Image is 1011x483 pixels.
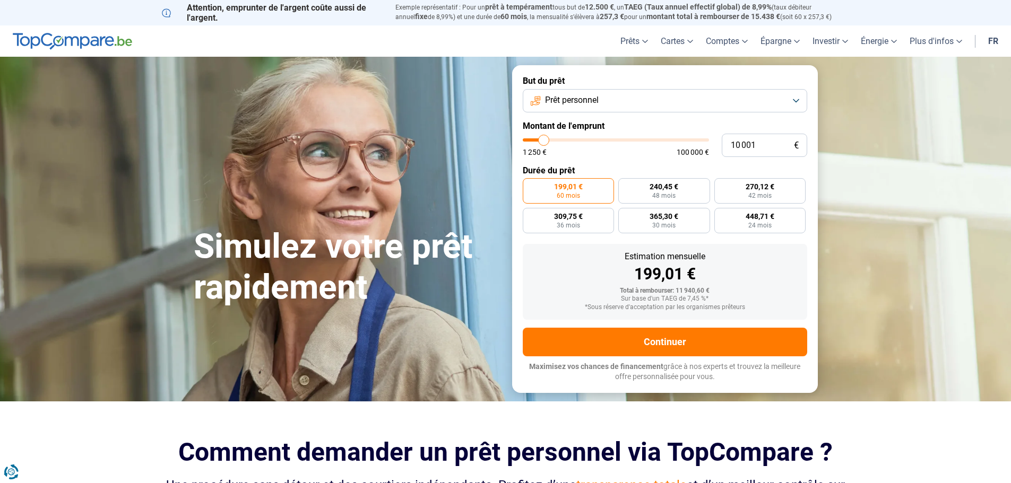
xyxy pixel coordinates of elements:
[854,25,903,57] a: Énergie
[748,192,772,199] span: 42 mois
[699,25,754,57] a: Comptes
[614,25,654,57] a: Prêts
[545,94,599,106] span: Prêt personnel
[194,226,499,308] h1: Simulez votre prêt rapidement
[982,25,1005,57] a: fr
[531,295,799,303] div: Sur base d'un TAEG de 7,45 %*
[806,25,854,57] a: Investir
[531,266,799,282] div: 199,01 €
[557,222,580,229] span: 36 mois
[523,89,807,112] button: Prêt personnel
[646,12,780,21] span: montant total à rembourser de 15.438 €
[554,213,583,220] span: 309,75 €
[523,148,547,156] span: 1 250 €
[650,183,678,190] span: 240,45 €
[415,12,428,21] span: fixe
[13,33,132,50] img: TopCompare
[523,362,807,382] p: grâce à nos experts et trouvez la meilleure offre personnalisée pour vous.
[531,252,799,261] div: Estimation mensuelle
[523,328,807,356] button: Continuer
[585,3,614,11] span: 12.500 €
[748,222,772,229] span: 24 mois
[529,362,663,371] span: Maximisez vos chances de financement
[554,183,583,190] span: 199,01 €
[600,12,624,21] span: 257,3 €
[162,3,383,23] p: Attention, emprunter de l'argent coûte aussi de l'argent.
[523,121,807,131] label: Montant de l'emprunt
[794,141,799,150] span: €
[677,148,709,156] span: 100 000 €
[162,437,850,467] h2: Comment demander un prêt personnel via TopCompare ?
[485,3,552,11] span: prêt à tempérament
[903,25,969,57] a: Plus d'infos
[531,304,799,311] div: *Sous réserve d'acceptation par les organismes prêteurs
[624,3,772,11] span: TAEG (Taux annuel effectif global) de 8,99%
[531,287,799,295] div: Total à rembourser: 11 940,60 €
[650,213,678,220] span: 365,30 €
[557,192,580,199] span: 60 mois
[746,183,774,190] span: 270,12 €
[523,165,807,175] label: Durée du prêt
[523,76,807,86] label: But du prêt
[652,192,676,199] span: 48 mois
[754,25,806,57] a: Épargne
[654,25,699,57] a: Cartes
[746,213,774,220] span: 448,71 €
[395,3,850,22] p: Exemple représentatif : Pour un tous but de , un (taux débiteur annuel de 8,99%) et une durée de ...
[500,12,527,21] span: 60 mois
[652,222,676,229] span: 30 mois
